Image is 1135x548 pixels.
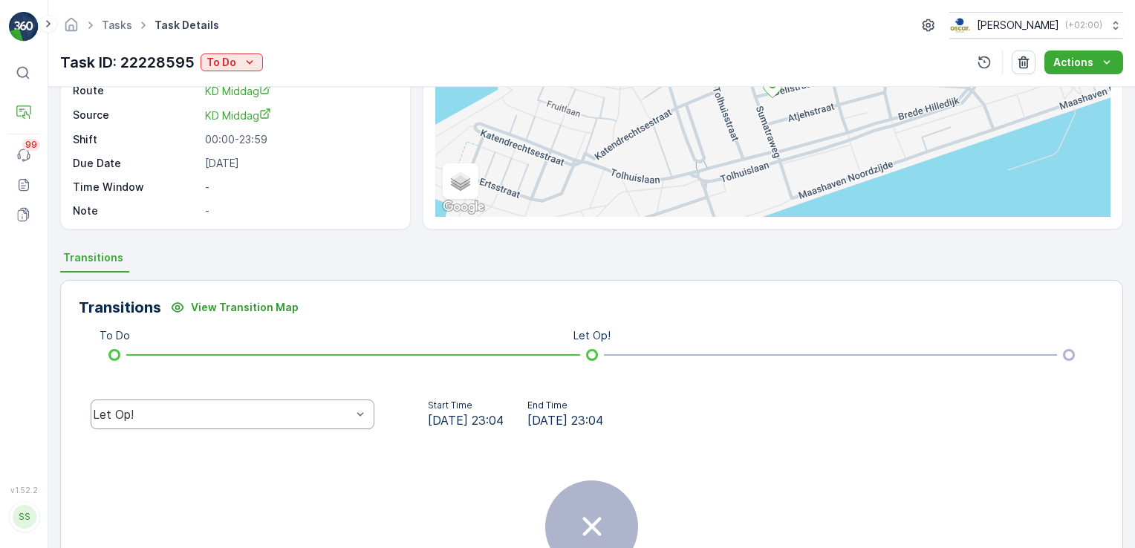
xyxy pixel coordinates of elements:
img: basis-logo_rgb2x.png [949,17,971,33]
p: To Do [206,55,236,70]
p: To Do [100,328,130,343]
p: Note [73,203,199,218]
img: logo [9,12,39,42]
a: Homepage [63,22,79,35]
a: KD Middag [205,83,394,99]
p: [PERSON_NAME] [977,18,1059,33]
p: End Time [527,399,603,411]
p: Source [73,108,199,123]
a: 99 [9,140,39,170]
span: [DATE] 23:04 [527,411,603,429]
p: Transitions [79,296,161,319]
p: Start Time [428,399,504,411]
p: 99 [25,139,37,151]
span: KD Middag [205,109,271,122]
p: Route [73,83,199,99]
button: To Do [201,53,263,71]
span: Transitions [63,250,123,265]
a: Layers [444,165,477,198]
p: Actions [1053,55,1093,70]
span: Task Details [152,18,222,33]
p: Shift [73,132,199,147]
span: KD Middag [205,85,271,97]
div: Let Op! [93,408,351,421]
span: v 1.52.2 [9,486,39,495]
img: Google [439,198,488,217]
button: View Transition Map [161,296,308,319]
p: ( +02:00 ) [1065,19,1102,31]
span: [DATE] 23:04 [428,411,504,429]
a: KD Middag [205,108,394,123]
a: Tasks [102,19,132,31]
p: Time Window [73,180,199,195]
p: - [205,180,394,195]
p: Task ID: 22228595 [60,51,195,74]
div: SS [13,505,36,529]
button: SS [9,498,39,536]
a: Open this area in Google Maps (opens a new window) [439,198,488,217]
p: Due Date [73,156,199,171]
p: 00:00-23:59 [205,132,394,147]
p: View Transition Map [191,300,299,315]
p: - [205,203,394,218]
button: [PERSON_NAME](+02:00) [949,12,1123,39]
p: [DATE] [205,156,394,171]
button: Actions [1044,50,1123,74]
p: Let Op! [573,328,611,343]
